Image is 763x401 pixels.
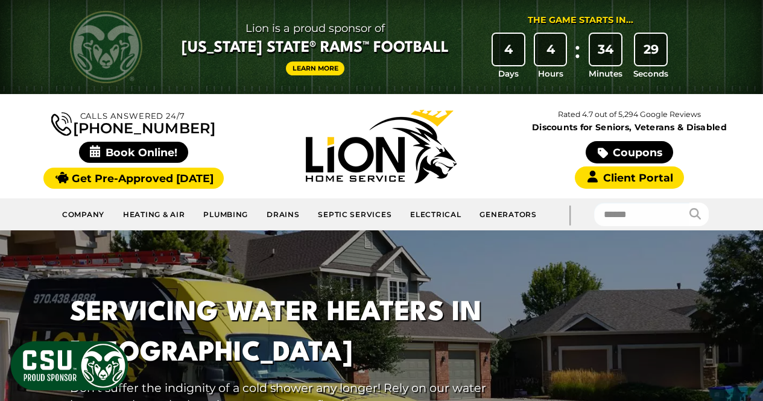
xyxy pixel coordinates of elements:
[401,203,470,226] a: Electrical
[498,68,519,80] span: Days
[505,108,753,121] p: Rated 4.7 out of 5,294 Google Reviews
[306,110,457,183] img: Lion Home Service
[508,123,751,131] span: Discounts for Seniors, Veterans & Disabled
[79,142,188,163] span: Book Online!
[589,68,622,80] span: Minutes
[470,203,545,226] a: Generators
[528,14,633,27] div: The Game Starts in...
[258,203,309,226] a: Drains
[590,34,621,65] div: 34
[493,34,524,65] div: 4
[286,62,345,75] a: Learn More
[70,11,142,83] img: CSU Rams logo
[53,203,114,226] a: Company
[586,141,673,163] a: Coupons
[535,34,566,65] div: 4
[43,168,224,189] a: Get Pre-Approved [DATE]
[309,203,401,226] a: Septic Services
[538,68,563,80] span: Hours
[182,38,449,58] span: [US_STATE] State® Rams™ Football
[70,293,509,374] h1: Servicing Water Heaters in [GEOGRAPHIC_DATA]
[51,110,215,136] a: [PHONE_NUMBER]
[194,203,258,226] a: Plumbing
[182,19,449,38] span: Lion is a proud sponsor of
[114,203,194,226] a: Heating & Air
[571,34,583,80] div: :
[635,34,666,65] div: 29
[633,68,668,80] span: Seconds
[546,198,594,230] div: |
[575,166,683,189] a: Client Portal
[9,339,130,392] img: CSU Sponsor Badge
